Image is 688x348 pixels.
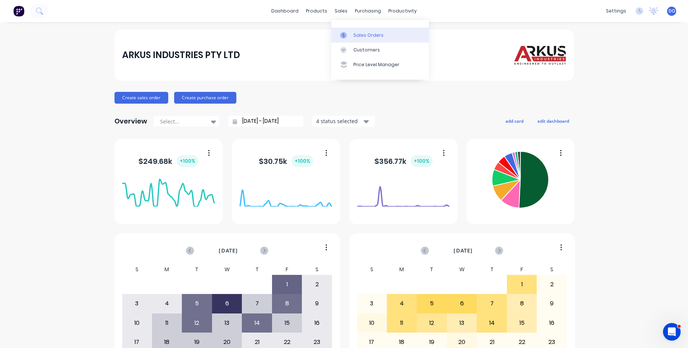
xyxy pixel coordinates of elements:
div: S [302,264,332,275]
div: F [272,264,302,275]
div: 13 [212,314,242,332]
div: 9 [302,294,332,313]
div: T [417,264,447,275]
div: 5 [182,294,212,313]
div: 8 [507,294,537,313]
div: + 100 % [292,155,313,167]
span: [DATE] [454,247,473,255]
div: F [507,264,537,275]
div: 16 [302,314,332,332]
div: T [477,264,507,275]
iframe: Intercom live chat [663,323,681,341]
span: [DATE] [219,247,238,255]
button: edit dashboard [533,116,574,126]
div: 15 [507,314,537,332]
button: add card [501,116,528,126]
img: ARKUS INDUSTRIES PTY LTD [514,42,566,68]
div: 4 [387,294,417,313]
button: Create purchase order [174,92,236,104]
div: Sales Orders [353,32,384,39]
div: 6 [447,294,477,313]
button: Create sales order [114,92,168,104]
div: Customers [353,47,380,53]
a: Sales Orders [331,28,429,42]
div: 9 [537,294,567,313]
div: Overview [114,114,147,129]
div: W [212,264,242,275]
div: 1 [272,275,302,294]
div: 11 [152,314,182,332]
div: S [122,264,152,275]
span: DO [668,8,675,14]
div: $ 356.77k [374,155,433,167]
div: ARKUS INDUSTRIES PTY LTD [122,48,240,62]
div: 14 [477,314,507,332]
div: 6 [212,294,242,313]
div: W [447,264,477,275]
div: + 100 % [411,155,433,167]
div: T [242,264,272,275]
div: 13 [447,314,477,332]
div: M [152,264,182,275]
div: S [357,264,387,275]
div: 14 [242,314,272,332]
a: dashboard [268,6,302,17]
a: Price Level Manager [331,57,429,72]
div: Price Level Manager [353,61,399,68]
div: 7 [477,294,507,313]
div: $ 30.75k [259,155,313,167]
div: 8 [272,294,302,313]
div: 4 status selected [316,117,363,125]
div: productivity [385,6,420,17]
div: 5 [417,294,447,313]
div: T [182,264,212,275]
div: 10 [357,314,387,332]
div: S [537,264,567,275]
div: 12 [417,314,447,332]
div: purchasing [351,6,385,17]
div: 15 [272,314,302,332]
div: settings [602,6,630,17]
button: 4 status selected [312,116,375,127]
div: 12 [182,314,212,332]
div: 11 [387,314,417,332]
div: 7 [242,294,272,313]
div: 3 [122,294,152,313]
div: 16 [537,314,567,332]
div: $ 249.68k [138,155,198,167]
div: 1 [507,275,537,294]
div: 3 [357,294,387,313]
div: products [302,6,331,17]
div: 2 [302,275,332,294]
div: M [387,264,417,275]
img: Factory [13,6,24,17]
div: 4 [152,294,182,313]
div: 10 [122,314,152,332]
div: sales [331,6,351,17]
div: + 100 % [177,155,198,167]
div: 2 [537,275,567,294]
a: Customers [331,43,429,57]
